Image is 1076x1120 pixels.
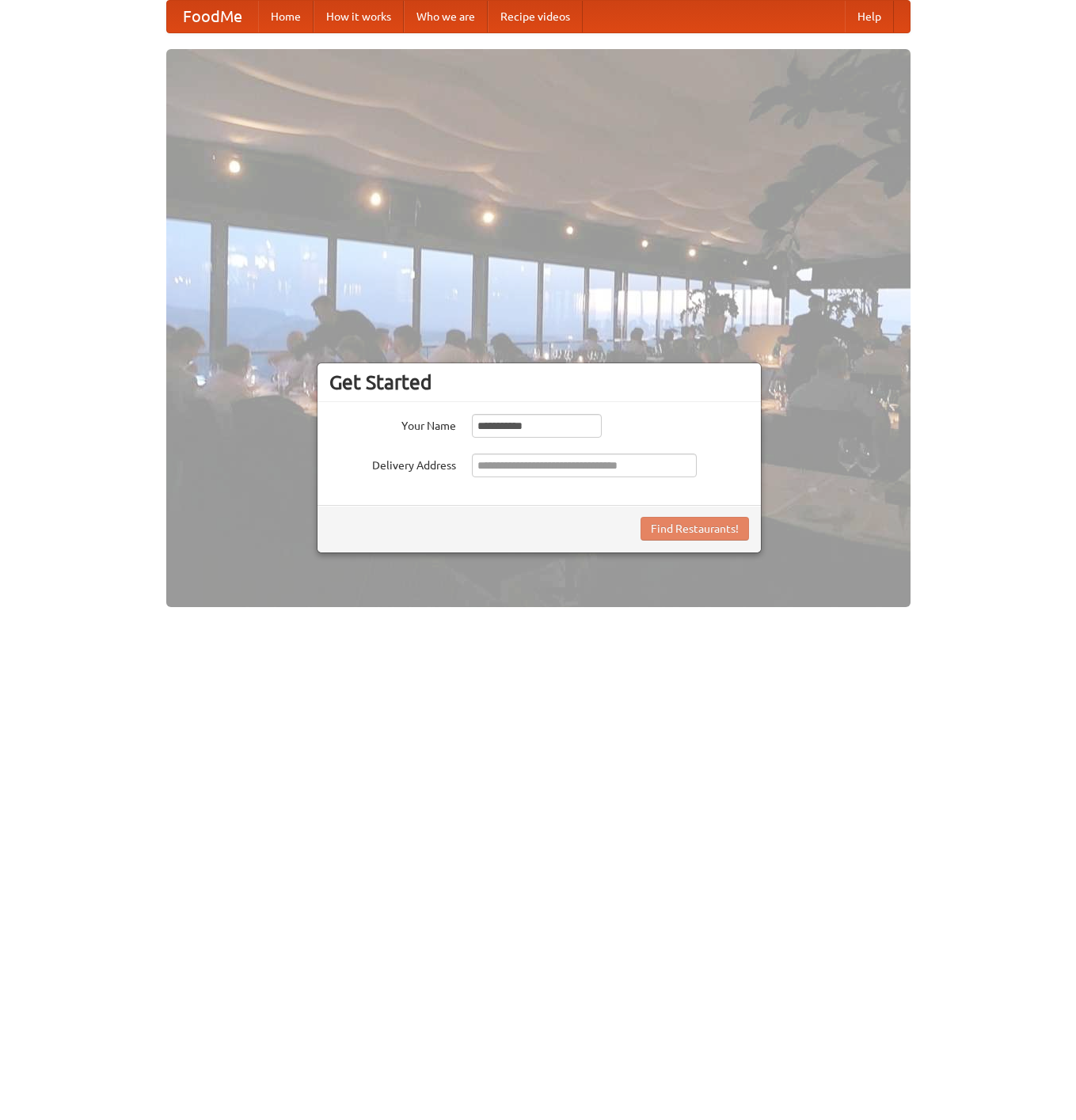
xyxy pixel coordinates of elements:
[167,1,258,32] a: FoodMe
[258,1,314,32] a: Home
[404,1,488,32] a: Who we are
[488,1,583,32] a: Recipe videos
[329,454,456,473] label: Delivery Address
[845,1,894,32] a: Help
[329,370,749,394] h3: Get Started
[641,517,749,541] button: Find Restaurants!
[329,414,456,434] label: Your Name
[314,1,404,32] a: How it works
